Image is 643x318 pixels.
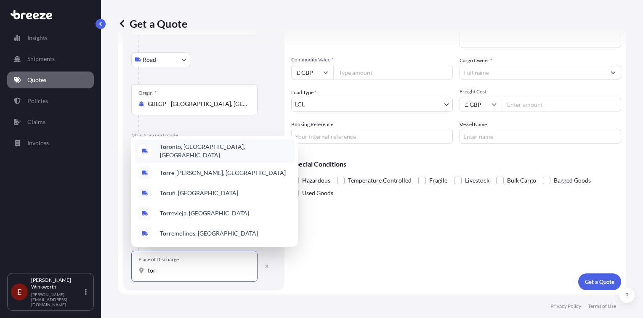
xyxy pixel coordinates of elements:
[507,174,536,187] span: Bulk Cargo
[160,230,169,237] b: Tor
[27,118,45,126] p: Claims
[465,174,489,187] span: Livestock
[291,120,333,129] label: Booking Reference
[460,65,606,80] input: Full name
[148,266,247,275] input: Place of Discharge
[606,65,621,80] button: Show suggestions
[302,174,330,187] span: Hazardous
[131,136,298,247] div: Show suggestions
[585,278,614,286] p: Get a Quote
[460,56,492,65] label: Cargo Owner
[588,303,616,310] p: Terms of Use
[554,174,591,187] span: Bagged Goods
[27,34,48,42] p: Insights
[160,209,169,217] b: Tor
[160,189,169,196] b: Tor
[460,120,487,129] label: Vessel Name
[148,100,247,108] input: Origin
[160,229,258,238] span: remolinos, [GEOGRAPHIC_DATA]
[131,52,190,67] button: Select transport
[160,169,286,177] span: re-[PERSON_NAME], [GEOGRAPHIC_DATA]
[460,129,621,144] input: Enter name
[27,97,48,105] p: Policies
[160,189,238,197] span: uń, [GEOGRAPHIC_DATA]
[27,139,49,147] p: Invoices
[131,132,276,139] p: Main transport mode
[27,76,46,84] p: Quotes
[160,169,169,176] b: Tor
[295,100,305,109] span: LCL
[502,97,621,112] input: Enter amount
[291,129,453,144] input: Your internal reference
[138,256,179,263] div: Place of Discharge
[138,90,157,96] div: Origin
[291,56,453,63] span: Commodity Value
[160,143,169,150] b: Tor
[31,277,83,290] p: [PERSON_NAME] Winkworth
[291,88,316,97] span: Load Type
[429,174,447,187] span: Fragile
[17,288,21,296] span: E
[31,292,83,307] p: [PERSON_NAME][EMAIL_ADDRESS][DOMAIN_NAME]
[118,17,187,30] p: Get a Quote
[160,209,249,217] span: revieja, [GEOGRAPHIC_DATA]
[27,55,55,63] p: Shipments
[460,88,621,95] span: Freight Cost
[291,161,621,167] p: Special Conditions
[348,174,412,187] span: Temperature Controlled
[302,187,333,199] span: Used Goods
[333,65,453,80] input: Type amount
[143,56,156,64] span: Road
[160,143,291,159] span: onto, [GEOGRAPHIC_DATA], [GEOGRAPHIC_DATA]
[550,303,581,310] p: Privacy Policy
